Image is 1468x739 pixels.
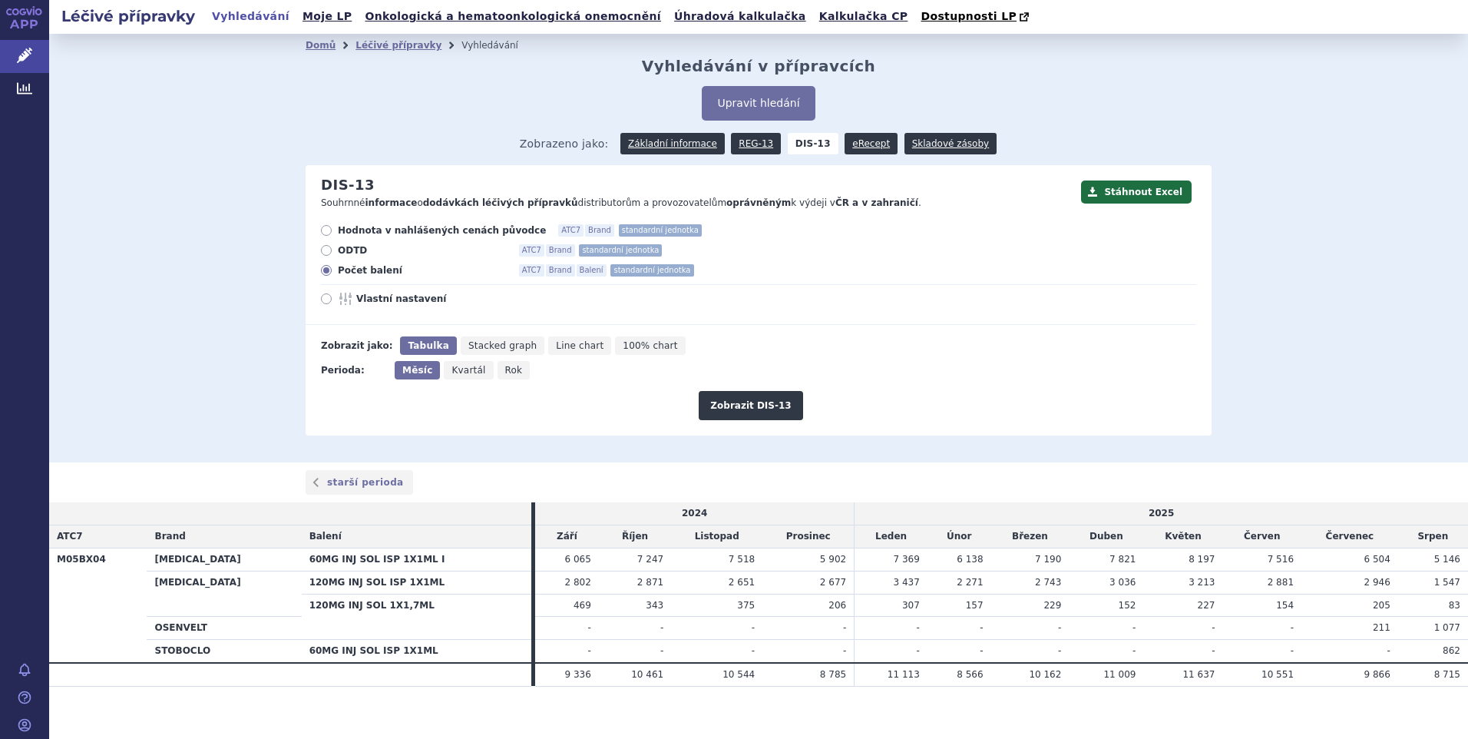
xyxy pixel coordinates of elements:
[1276,600,1294,611] span: 154
[321,336,392,355] div: Zobrazit jako:
[888,669,920,680] span: 11 113
[1212,622,1215,633] span: -
[902,600,920,611] span: 307
[788,133,838,154] strong: DIS-13
[321,361,387,379] div: Perioda:
[207,6,294,27] a: Vyhledávání
[927,525,991,548] td: Únor
[1434,669,1460,680] span: 8 715
[298,6,356,27] a: Moje LP
[558,224,584,237] span: ATC7
[451,365,485,376] span: Kvartál
[1143,525,1222,548] td: Květen
[49,548,147,662] th: M05BX04
[642,57,876,75] h2: Vyhledávání v přípravcích
[505,365,523,376] span: Rok
[321,177,375,194] h2: DIS-13
[535,525,599,548] td: Září
[752,622,755,633] span: -
[564,669,590,680] span: 9 336
[980,645,983,656] span: -
[1132,622,1136,633] span: -
[631,669,663,680] span: 10 461
[855,525,927,548] td: Leden
[1212,645,1215,656] span: -
[147,640,301,663] th: STOBOCLO
[835,197,918,208] strong: ČR a v zahraničí
[1043,600,1061,611] span: 229
[610,264,693,277] span: standardní jednotka
[1081,181,1192,204] button: Stáhnout Excel
[660,645,663,656] span: -
[461,34,538,57] li: Vyhledávání
[623,340,677,351] span: 100% chart
[843,622,846,633] span: -
[752,645,755,656] span: -
[671,525,762,548] td: Listopad
[1119,600,1136,611] span: 152
[1222,525,1301,548] td: Červen
[620,133,725,154] a: Základní informace
[355,40,441,51] a: Léčivé přípravky
[147,571,301,617] th: [MEDICAL_DATA]
[699,391,802,420] button: Zobrazit DIS-13
[619,224,702,237] span: standardní jednotka
[1182,669,1215,680] span: 11 637
[588,622,591,633] span: -
[556,340,603,351] span: Line chart
[360,6,666,27] a: Onkologická a hematoonkologická onemocnění
[338,224,546,237] span: Hodnota v nahlášených cenách původce
[574,600,591,611] span: 469
[731,133,781,154] a: REG-13
[1058,622,1061,633] span: -
[1132,645,1136,656] span: -
[729,554,755,565] span: 7 518
[1443,645,1460,656] span: 862
[957,577,983,588] span: 2 271
[917,622,920,633] span: -
[1398,525,1468,548] td: Srpen
[1434,554,1460,565] span: 5 146
[1058,645,1061,656] span: -
[585,224,614,237] span: Brand
[1261,669,1294,680] span: 10 551
[820,577,846,588] span: 2 677
[828,600,846,611] span: 206
[356,293,525,305] span: Vlastní nastavení
[402,365,432,376] span: Měsíc
[1291,645,1294,656] span: -
[845,133,898,154] a: eRecept
[1434,577,1460,588] span: 1 547
[729,577,755,588] span: 2 651
[917,645,920,656] span: -
[1109,577,1136,588] span: 3 036
[57,531,83,542] span: ATC7
[306,40,336,51] a: Domů
[980,622,983,633] span: -
[468,340,537,351] span: Stacked graph
[1373,600,1390,611] span: 205
[1189,577,1215,588] span: 3 213
[1103,669,1136,680] span: 11 009
[957,554,983,565] span: 6 138
[637,554,663,565] span: 7 247
[302,548,531,571] th: 60MG INJ SOL ISP 1X1ML I
[1198,600,1215,611] span: 227
[957,669,983,680] span: 8 566
[1301,525,1398,548] td: Červenec
[991,525,1070,548] td: Březen
[722,669,755,680] span: 10 544
[1364,554,1390,565] span: 6 504
[921,10,1017,22] span: Dostupnosti LP
[519,244,544,257] span: ATC7
[520,133,609,154] span: Zobrazeno jako:
[423,197,578,208] strong: dodávkách léčivých přípravků
[321,197,1073,210] p: Souhrnné o distributorům a provozovatelům k výdeji v .
[1029,669,1061,680] span: 10 162
[577,264,607,277] span: Balení
[546,244,575,257] span: Brand
[1291,622,1294,633] span: -
[1364,669,1390,680] span: 9 866
[815,6,913,27] a: Kalkulačka CP
[1364,577,1390,588] span: 2 946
